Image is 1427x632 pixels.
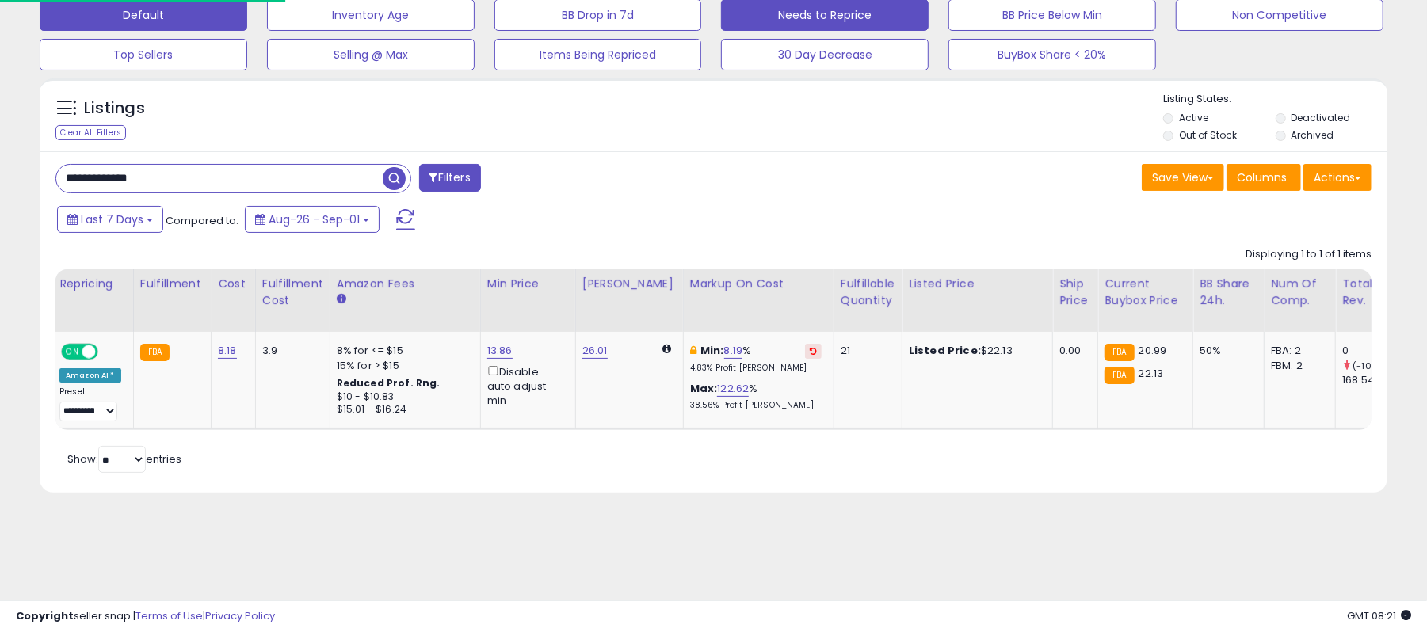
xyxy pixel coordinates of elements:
div: FBA: 2 [1271,344,1323,358]
div: Cost [218,276,249,292]
label: Deactivated [1292,111,1351,124]
span: Last 7 Days [81,211,143,227]
a: 8.18 [218,343,237,359]
label: Archived [1292,128,1334,142]
span: 2025-09-9 08:21 GMT [1347,608,1411,623]
div: Fulfillment Cost [262,276,323,309]
div: Num of Comp. [1271,276,1329,309]
p: Listing States: [1163,92,1387,107]
button: Aug-26 - Sep-01 [245,206,380,233]
button: Columns [1227,164,1301,191]
a: 13.86 [487,343,513,359]
b: Min: [700,343,724,358]
button: Last 7 Days [57,206,163,233]
a: 8.19 [724,343,743,359]
span: ON [63,345,82,359]
label: Out of Stock [1179,128,1237,142]
div: Preset: [59,386,121,422]
button: 30 Day Decrease [721,39,929,70]
span: Columns [1237,169,1287,185]
div: Fulfillable Quantity [841,276,895,309]
small: (-100%) [1353,360,1389,372]
div: $10 - $10.83 [337,390,468,404]
a: 26.01 [582,343,608,359]
div: Listed Price [909,276,1046,292]
div: [PERSON_NAME] [582,276,677,292]
div: BB Share 24h. [1200,276,1257,309]
div: seller snap | | [16,609,275,624]
p: 38.56% Profit [PERSON_NAME] [690,400,822,411]
div: Repricing [59,276,127,292]
button: Top Sellers [40,39,247,70]
small: FBA [140,344,170,361]
div: Disable auto adjust min [487,363,563,409]
a: 122.62 [717,381,749,397]
div: Current Buybox Price [1105,276,1186,309]
div: Amazon Fees [337,276,474,292]
div: 15% for > $15 [337,359,468,373]
div: Total Rev. [1342,276,1400,309]
small: Amazon Fees. [337,292,346,306]
h5: Listings [84,97,145,120]
span: OFF [96,345,121,359]
div: % [690,344,822,373]
div: 50% [1200,344,1252,358]
span: Compared to: [166,213,238,228]
th: The percentage added to the cost of goods (COGS) that forms the calculator for Min & Max prices. [683,269,834,332]
b: Max: [690,381,718,396]
b: Listed Price: [909,343,981,358]
div: 8% for <= $15 [337,344,468,358]
a: Terms of Use [135,608,203,623]
span: 22.13 [1139,366,1164,381]
div: Clear All Filters [55,125,126,140]
button: Save View [1142,164,1224,191]
div: Amazon AI * [59,368,121,383]
div: Markup on Cost [690,276,827,292]
div: 3.9 [262,344,318,358]
div: 21 [841,344,890,358]
div: $15.01 - $16.24 [337,403,468,417]
span: Show: entries [67,451,181,466]
button: Selling @ Max [267,39,475,70]
div: Displaying 1 to 1 of 1 items [1246,247,1372,262]
strong: Copyright [16,608,74,623]
div: Min Price [487,276,569,292]
small: FBA [1105,344,1134,361]
div: Ship Price [1059,276,1091,309]
div: 0 [1342,344,1406,358]
div: 168.54 [1342,373,1406,387]
label: Active [1179,111,1208,124]
div: % [690,382,822,411]
button: Items Being Repriced [494,39,702,70]
a: Privacy Policy [205,608,275,623]
div: 0.00 [1059,344,1086,358]
span: 20.99 [1139,343,1167,358]
small: FBA [1105,367,1134,384]
div: Fulfillment [140,276,204,292]
span: Aug-26 - Sep-01 [269,211,360,227]
button: BuyBox Share < 20% [948,39,1156,70]
b: Reduced Prof. Rng. [337,376,441,390]
button: Actions [1303,164,1372,191]
div: FBM: 2 [1271,359,1323,373]
p: 4.83% Profit [PERSON_NAME] [690,363,822,374]
button: Filters [419,164,481,192]
div: $22.13 [909,344,1040,358]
